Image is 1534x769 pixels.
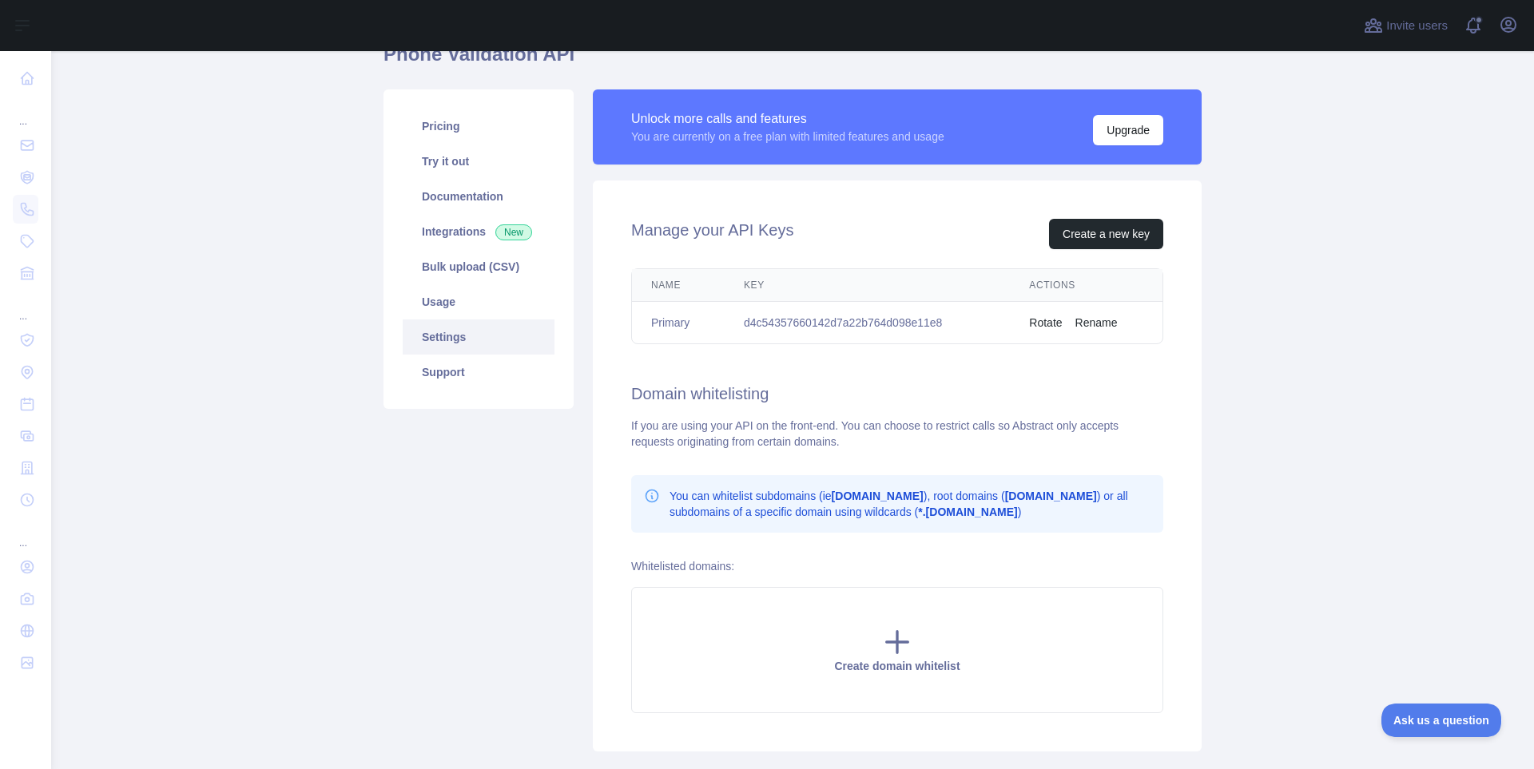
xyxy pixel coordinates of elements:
h2: Manage your API Keys [631,219,793,249]
td: d4c54357660142d7a22b764d098e11e8 [725,302,1010,344]
span: Invite users [1386,17,1448,35]
h1: Phone Validation API [383,42,1202,80]
span: New [495,224,532,240]
button: Upgrade [1093,115,1163,145]
button: Rename [1075,315,1118,331]
p: You can whitelist subdomains (ie ), root domains ( ) or all subdomains of a specific domain using... [670,488,1150,520]
a: Pricing [403,109,554,144]
b: [DOMAIN_NAME] [832,490,924,502]
button: Invite users [1361,13,1451,38]
a: Documentation [403,179,554,214]
a: Support [403,355,554,390]
div: ... [13,517,38,549]
td: Primary [632,302,725,344]
button: Rotate [1029,315,1062,331]
th: Key [725,269,1010,302]
a: Integrations New [403,214,554,249]
a: Usage [403,284,554,319]
th: Actions [1010,269,1162,302]
b: *.[DOMAIN_NAME] [918,505,1017,518]
a: Try it out [403,144,554,179]
th: Name [632,269,725,302]
span: Create domain whitelist [834,660,960,672]
div: If you are using your API on the front-end. You can choose to restrict calls so Abstract only acc... [631,418,1163,450]
div: ... [13,96,38,128]
label: Whitelisted domains: [631,560,734,573]
a: Settings [403,319,554,355]
div: ... [13,291,38,323]
h2: Domain whitelisting [631,383,1163,405]
div: You are currently on a free plan with limited features and usage [631,129,944,145]
div: Unlock more calls and features [631,109,944,129]
b: [DOMAIN_NAME] [1005,490,1097,502]
a: Bulk upload (CSV) [403,249,554,284]
iframe: Toggle Customer Support [1381,704,1502,737]
button: Create a new key [1049,219,1163,249]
